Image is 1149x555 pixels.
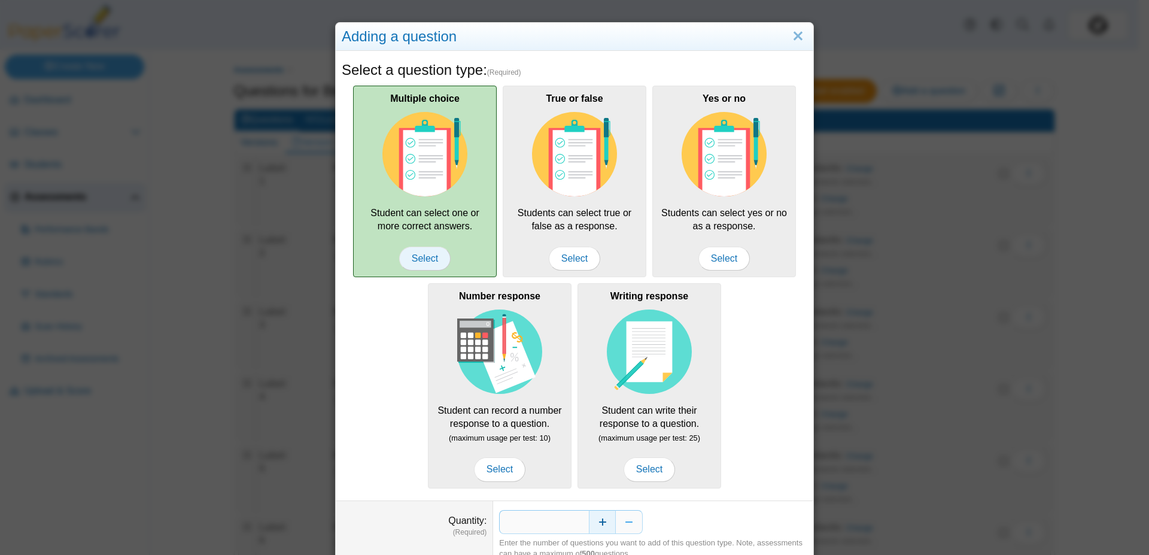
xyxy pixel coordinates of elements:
img: item-type-multiple-choice.svg [382,112,467,197]
span: Select [474,457,525,481]
b: Yes or no [703,93,746,104]
small: (maximum usage per test: 10) [449,433,551,442]
label: Quantity [448,515,487,526]
div: Students can select true or false as a response. [503,86,646,277]
small: (maximum usage per test: 25) [598,433,700,442]
div: Adding a question [336,23,813,51]
span: Select [698,247,750,271]
img: item-type-multiple-choice.svg [682,112,767,197]
b: Writing response [610,291,688,301]
h5: Select a question type: [342,60,807,80]
span: Select [399,247,451,271]
div: Students can select yes or no as a response. [652,86,796,277]
div: Student can write their response to a question. [577,283,721,488]
div: Student can record a number response to a question. [428,283,572,488]
div: Student can select one or more correct answers. [353,86,497,277]
dfn: (Required) [342,527,487,538]
b: Multiple choice [390,93,460,104]
b: Number response [459,291,540,301]
b: True or false [546,93,603,104]
button: Increase [589,510,616,534]
span: Select [624,457,675,481]
a: Close [789,26,807,47]
img: item-type-writing-response.svg [607,310,692,395]
img: item-type-multiple-choice.svg [532,112,617,197]
img: item-type-number-response.svg [457,310,542,395]
span: (Required) [487,68,521,78]
span: Select [549,247,600,271]
button: Decrease [616,510,643,534]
